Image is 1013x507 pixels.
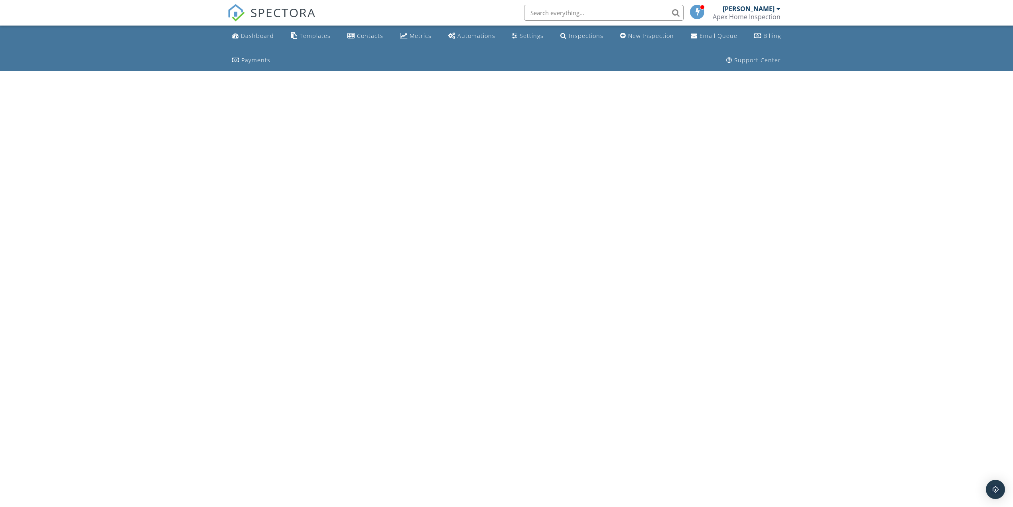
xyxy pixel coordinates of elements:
a: New Inspection [617,29,677,44]
div: Open Intercom Messenger [986,480,1005,499]
input: Search everything... [524,5,684,21]
a: Contacts [344,29,386,44]
div: [PERSON_NAME] [723,5,775,13]
div: Templates [300,32,331,40]
div: Billing [763,32,781,40]
div: Support Center [734,56,781,64]
a: Automations (Basic) [445,29,499,44]
a: Dashboard [229,29,277,44]
a: Billing [751,29,784,44]
a: Templates [288,29,334,44]
span: SPECTORA [250,4,316,21]
a: Metrics [397,29,435,44]
a: SPECTORA [227,11,316,28]
div: Apex Home Inspection [713,13,780,21]
div: Contacts [357,32,383,40]
div: Dashboard [241,32,274,40]
a: Email Queue [688,29,741,44]
a: Support Center [723,53,784,68]
div: New Inspection [628,32,674,40]
a: Settings [508,29,547,44]
div: Settings [520,32,544,40]
div: Automations [457,32,495,40]
div: Payments [241,56,270,64]
img: The Best Home Inspection Software - Spectora [227,4,245,22]
a: Payments [229,53,274,68]
div: Inspections [569,32,603,40]
a: Inspections [557,29,607,44]
div: Email Queue [700,32,737,40]
div: Metrics [410,32,432,40]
